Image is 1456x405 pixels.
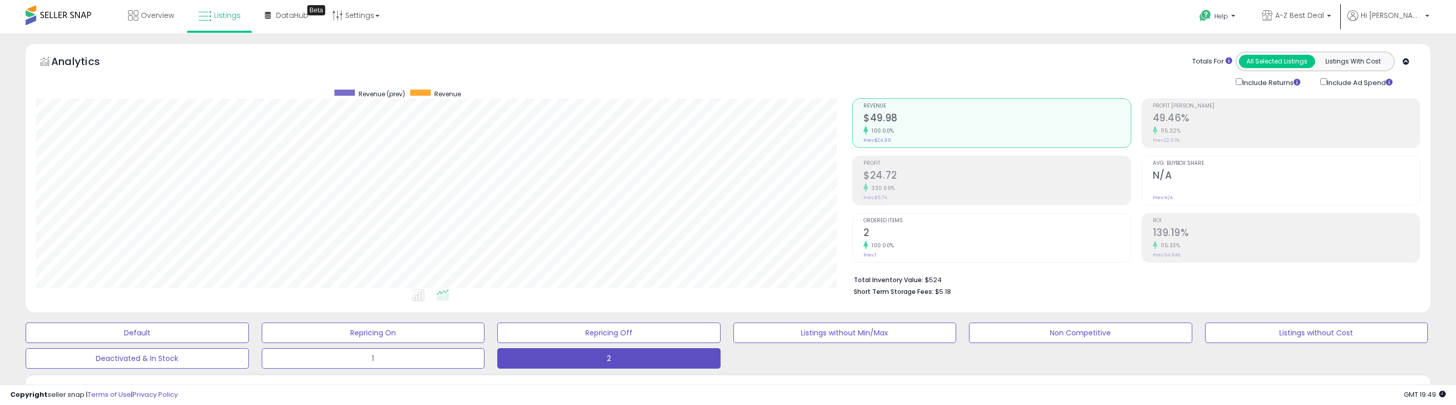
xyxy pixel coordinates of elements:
[1153,112,1420,126] h2: 49.46%
[1153,195,1173,201] small: Prev: N/A
[1214,12,1228,20] span: Help
[133,390,178,399] a: Privacy Policy
[26,348,249,369] button: Deactivated & In Stock
[1404,390,1446,399] span: 2025-10-13 19:49 GMT
[1275,10,1324,20] span: A-Z Best Deal
[1239,55,1315,68] button: All Selected Listings
[1157,127,1181,135] small: 115.32%
[1157,242,1180,249] small: 115.33%
[863,252,876,258] small: Prev: 1
[854,273,1412,285] li: $524
[1228,76,1313,88] div: Include Returns
[1192,57,1232,67] div: Totals For
[863,169,1130,183] h2: $24.72
[1315,55,1391,68] button: Listings With Cost
[854,287,934,296] b: Short Term Storage Fees:
[1153,218,1420,224] span: ROI
[51,54,120,71] h5: Analytics
[1347,10,1429,33] a: Hi [PERSON_NAME]
[863,227,1130,241] h2: 2
[863,137,891,143] small: Prev: $24.99
[1191,2,1246,33] a: Help
[307,5,325,15] div: Tooltip anchor
[358,90,405,98] span: Revenue (prev)
[276,10,308,20] span: DataHub
[863,103,1130,109] span: Revenue
[863,112,1130,126] h2: $49.98
[935,287,951,296] span: $5.18
[863,161,1130,166] span: Profit
[863,218,1130,224] span: Ordered Items
[141,10,174,20] span: Overview
[497,323,721,343] button: Repricing Off
[1199,9,1212,22] i: Get Help
[88,390,131,399] a: Terms of Use
[497,348,721,369] button: 2
[1153,169,1420,183] h2: N/A
[262,323,485,343] button: Repricing On
[1153,103,1420,109] span: Profit [PERSON_NAME]
[1205,323,1428,343] button: Listings without Cost
[434,90,461,98] span: Revenue
[868,127,894,135] small: 100.00%
[10,390,178,400] div: seller snap | |
[1313,76,1409,88] div: Include Ad Spend
[733,323,957,343] button: Listings without Min/Max
[10,390,48,399] strong: Copyright
[1361,10,1422,20] span: Hi [PERSON_NAME]
[863,195,887,201] small: Prev: $5.74
[1153,137,1179,143] small: Prev: 22.97%
[214,10,241,20] span: Listings
[854,275,923,284] b: Total Inventory Value:
[868,184,895,192] small: 330.66%
[1153,227,1420,241] h2: 139.19%
[868,242,894,249] small: 100.00%
[262,348,485,369] button: 1
[26,323,249,343] button: Default
[969,323,1192,343] button: Non Competitive
[1153,161,1420,166] span: Avg. Buybox Share
[1153,252,1180,258] small: Prev: 64.64%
